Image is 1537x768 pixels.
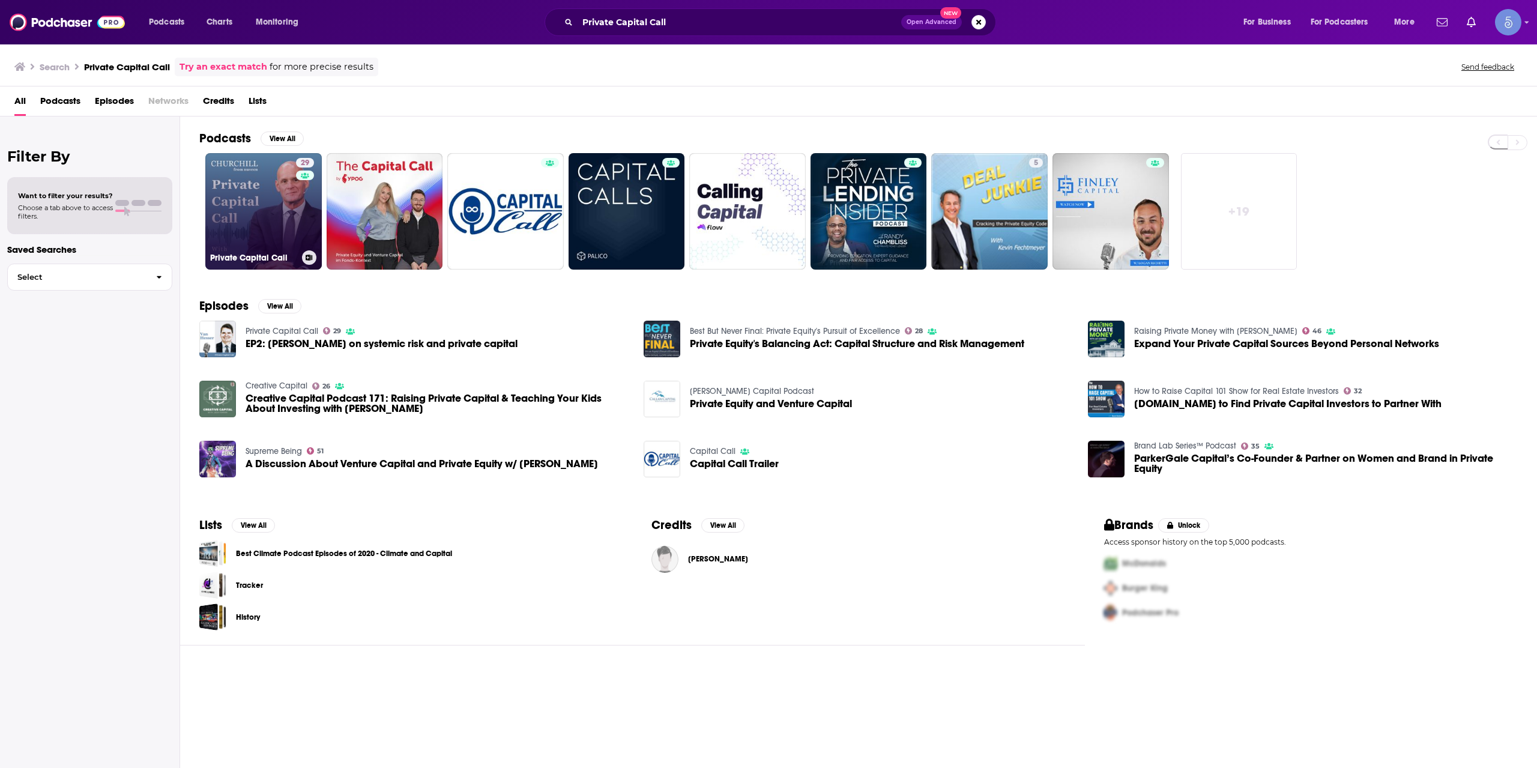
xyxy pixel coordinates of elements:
a: Podcasts [40,91,80,116]
h2: Credits [651,518,692,533]
a: All [14,91,26,116]
img: First Pro Logo [1099,551,1122,576]
a: Tien Wong [688,554,748,564]
span: More [1394,14,1415,31]
span: Choose a tab above to access filters. [18,204,113,220]
span: Podcasts [149,14,184,31]
span: Open Advanced [907,19,956,25]
button: Tien WongTien Wong [651,540,1065,578]
button: open menu [140,13,200,32]
a: CreditsView All [651,518,744,533]
a: Supreme Being [246,446,302,456]
a: 5 [1029,158,1043,168]
h2: Filter By [7,148,172,165]
img: Private Equity's Balancing Act: Capital Structure and Risk Management [644,321,680,357]
span: [PERSON_NAME] [688,554,748,564]
span: Burger King [1122,583,1168,593]
a: Best But Never Final: Private Equity's Pursuit of Excellence [690,326,900,336]
img: A Discussion About Venture Capital and Private Equity w/ Jahn Karsybaev [199,441,236,477]
span: 26 [322,384,330,389]
button: View All [232,518,275,533]
span: [DOMAIN_NAME] to Find Private Capital Investors to Partner With [1134,399,1442,409]
a: EP2: Van Hesser on systemic risk and private capital [246,339,518,349]
span: 29 [333,328,341,334]
a: Raising Private Money with Jay Conner [1134,326,1297,336]
a: Show notifications dropdown [1462,12,1481,32]
a: Creative Capital Podcast 171: Raising Private Capital & Teaching Your Kids About Investing with M... [246,393,629,414]
span: Private Equity and Venture Capital [690,399,852,409]
span: Charts [207,14,232,31]
a: Capital Call Trailer [644,441,680,477]
img: Private Equity and Venture Capital [644,381,680,417]
a: Creative Capital Podcast 171: Raising Private Capital & Teaching Your Kids About Investing with M... [199,381,236,417]
a: 46 [1302,327,1322,334]
a: Expand Your Private Capital Sources Beyond Personal Networks [1134,339,1439,349]
span: Episodes [95,91,134,116]
span: 29 [301,157,309,169]
span: A Discussion About Venture Capital and Private Equity w/ [PERSON_NAME] [246,459,598,469]
span: Want to filter your results? [18,192,113,200]
img: ParkerGale Capital’s Co-Founder & Partner on Women and Brand in Private Equity [1088,441,1125,477]
a: 51 [307,447,324,455]
span: Tracker [199,572,226,599]
a: 26 [312,382,331,390]
span: EP2: [PERSON_NAME] on systemic risk and private capital [246,339,518,349]
button: View All [701,518,744,533]
a: 29Private Capital Call [205,153,322,270]
span: 28 [915,328,923,334]
input: Search podcasts, credits, & more... [578,13,901,32]
span: 5 [1034,157,1038,169]
a: Lists [249,91,267,116]
h3: Search [40,61,70,73]
span: ParkerGale Capital’s Co-Founder & Partner on Women and Brand in Private Equity [1134,453,1518,474]
button: open menu [1386,13,1430,32]
a: Capital Call [690,446,735,456]
p: Access sponsor history on the top 5,000 podcasts. [1104,537,1518,546]
a: +19 [1181,153,1297,270]
a: Tien Wong [651,546,678,573]
a: Capital Call Trailer [690,459,779,469]
span: Creative Capital Podcast 171: Raising Private Capital & Teaching Your Kids About Investing with [... [246,393,629,414]
span: Podchaser Pro [1122,608,1179,618]
button: open menu [1235,13,1306,32]
button: open menu [247,13,314,32]
span: For Podcasters [1311,14,1368,31]
span: 46 [1312,328,1321,334]
button: Send feedback [1458,62,1518,72]
button: open menu [1303,13,1386,32]
span: For Business [1243,14,1291,31]
a: EP2: Van Hesser on systemic risk and private capital [199,321,236,357]
button: Open AdvancedNew [901,15,962,29]
button: View All [258,299,301,313]
a: Best Climate Podcast Episodes of 2020 - Climate and Capital [199,540,226,567]
a: History [199,603,226,630]
a: 29 [296,158,314,168]
img: Second Pro Logo [1099,576,1122,600]
a: Credits [203,91,234,116]
a: 28 [905,327,923,334]
a: 35 [1241,443,1260,450]
h2: Brands [1104,518,1154,533]
a: Private Equity's Balancing Act: Capital Structure and Risk Management [690,339,1024,349]
a: Callan Capital Podcast [690,386,814,396]
a: 5 [931,153,1048,270]
button: Select [7,264,172,291]
img: 40.How to Find Private Capital Investors to Partner With [1088,381,1125,417]
img: Expand Your Private Capital Sources Beyond Personal Networks [1088,321,1125,357]
a: Private Capital Call [246,326,318,336]
span: McDonalds [1122,558,1166,569]
a: PodcastsView All [199,131,304,146]
button: View All [261,132,304,146]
